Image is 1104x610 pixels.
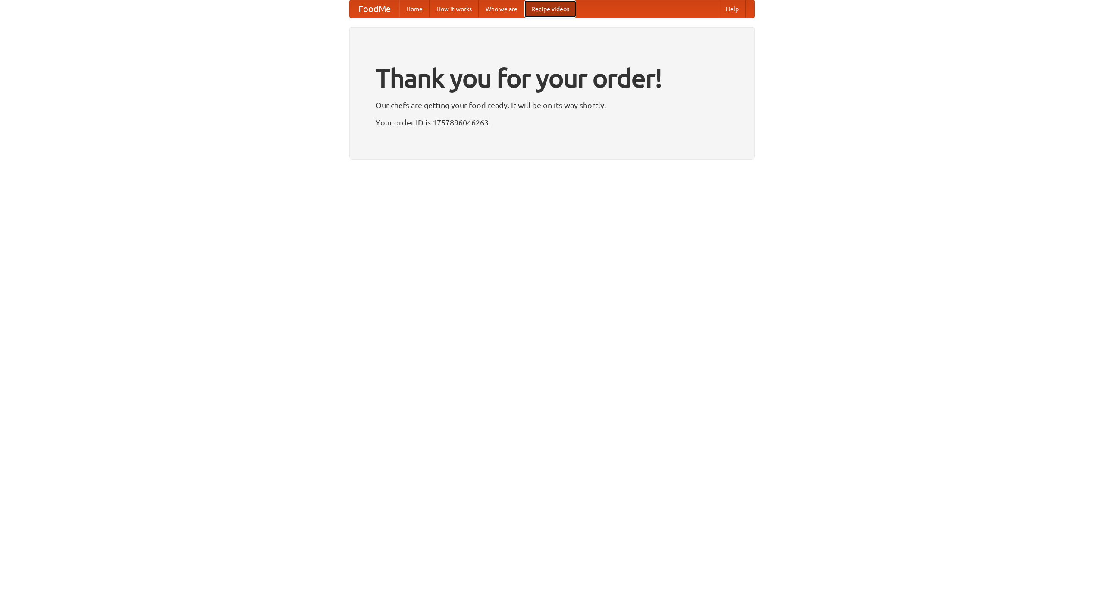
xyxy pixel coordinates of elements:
a: How it works [430,0,479,18]
a: FoodMe [350,0,399,18]
h1: Thank you for your order! [376,57,728,99]
p: Your order ID is 1757896046263. [376,116,728,129]
p: Our chefs are getting your food ready. It will be on its way shortly. [376,99,728,112]
a: Home [399,0,430,18]
a: Help [719,0,746,18]
a: Recipe videos [524,0,576,18]
a: Who we are [479,0,524,18]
